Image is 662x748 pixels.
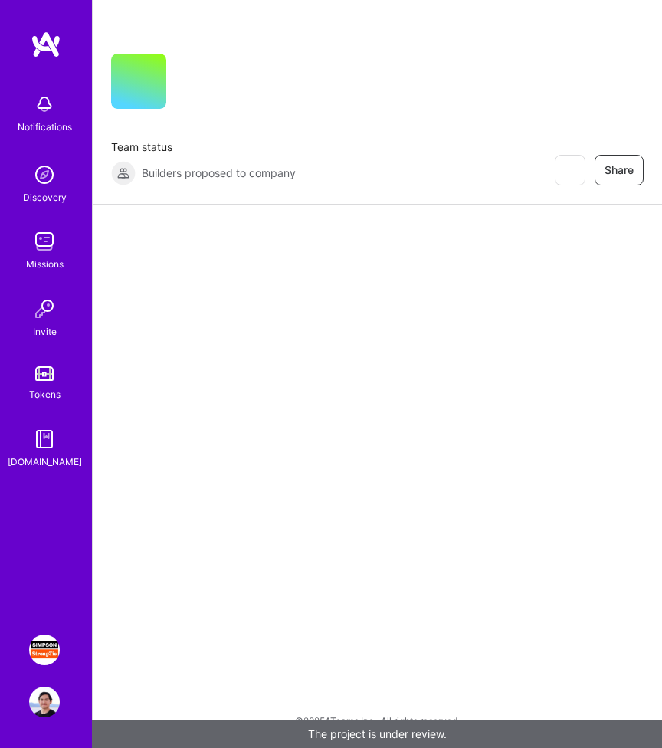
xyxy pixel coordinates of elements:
[33,324,57,340] div: Invite
[605,162,634,178] span: Share
[8,454,82,470] div: [DOMAIN_NAME]
[29,687,60,717] img: User Avatar
[29,226,60,257] img: teamwork
[26,257,64,272] div: Missions
[25,635,64,665] a: Simpson Strong-Tie: Product Manager TY
[595,155,644,185] button: Share
[18,120,72,135] div: Notifications
[111,161,136,185] img: Builders proposed to company
[29,387,61,402] div: Tokens
[563,164,575,176] i: icon EyeClosed
[111,139,296,155] span: Team status
[29,294,60,324] img: Invite
[31,31,61,58] img: logo
[29,635,60,665] img: Simpson Strong-Tie: Product Manager TY
[29,89,60,120] img: bell
[29,424,60,454] img: guide book
[92,720,662,748] div: The project is under review.
[185,78,197,90] i: icon CompanyGray
[23,190,67,205] div: Discovery
[35,366,54,381] img: tokens
[142,166,296,181] span: Builders proposed to company
[25,687,64,717] a: User Avatar
[29,159,60,190] img: discovery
